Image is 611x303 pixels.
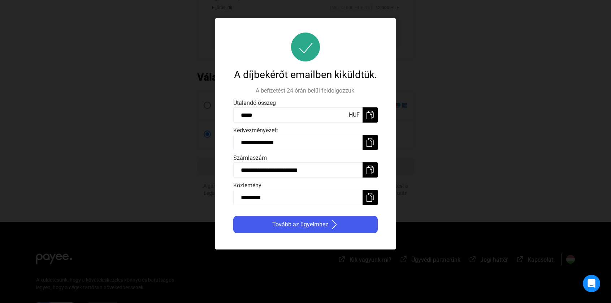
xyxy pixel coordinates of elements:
img: copy-white.svg [366,138,374,147]
img: success-icon [291,33,320,61]
img: copy-white.svg [366,166,374,174]
button: Tovább az ügyeimhezarrow-right-white [233,216,378,233]
span: Tovább az ügyeimhez [272,220,328,229]
img: arrow-right-white [330,220,339,229]
span: Közlemény [233,182,261,189]
img: copy-white.svg [366,111,374,119]
img: copy-white.svg [366,193,374,202]
div: Open Intercom Messenger [583,275,600,292]
span: Számlaszám [233,154,267,161]
div: A befizetést 24 órán belül feldolgozzuk. [233,86,378,95]
span: Kedvezményezett [233,127,278,134]
div: A díjbekérőt emailben kiküldtük. [233,69,378,81]
span: Utalandó összeg [233,99,276,106]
